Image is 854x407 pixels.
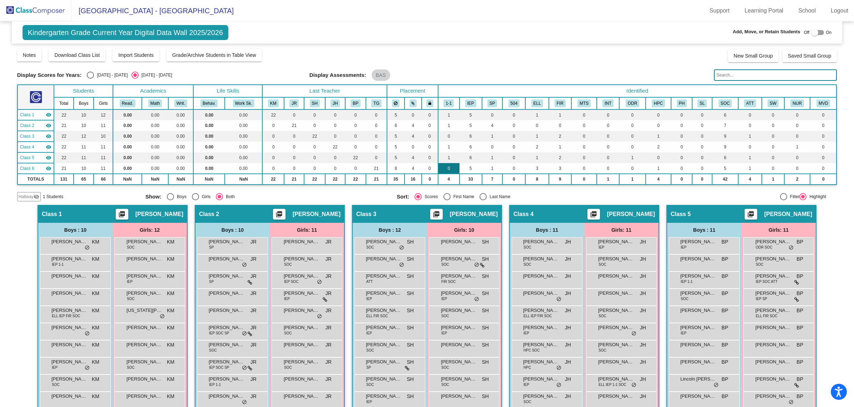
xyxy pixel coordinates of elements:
[262,163,284,174] td: 0
[671,120,692,131] td: 0
[502,142,525,152] td: 0
[704,5,735,16] a: Support
[225,163,262,174] td: 0.00
[525,97,549,109] th: English Language Learner
[167,49,262,62] button: Grade/Archive Students in Table View
[23,25,228,40] span: Kindergarten Grade Current Year Digital Data Wall 2025/2026
[531,99,543,107] button: ELL
[404,109,422,120] td: 0
[784,131,810,142] td: 0
[113,120,142,131] td: 0.00
[18,131,54,142] td: Sarah Hartfiel - No Class Name
[619,97,646,109] th: Pattern of Discipline Referrals
[508,99,520,107] button: 504
[784,97,810,109] th: Frequent Health Office Contact
[438,85,836,97] th: Identified
[18,142,54,152] td: Joyce Harvey - No Class Name
[619,109,646,120] td: 0
[810,142,836,152] td: 0
[284,120,304,131] td: 21
[366,142,387,152] td: 0
[345,142,366,152] td: 0
[762,142,784,152] td: 0
[142,163,168,174] td: 0.00
[443,99,454,107] button: 1-1
[54,142,74,152] td: 22
[404,131,422,142] td: 4
[193,163,225,174] td: 0.00
[325,120,345,131] td: 0
[345,97,366,109] th: Bridget Powell
[502,120,525,131] td: 0
[225,131,262,142] td: 0.00
[733,28,800,35] span: Add, Move, or Retain Students
[671,109,692,120] td: 0
[692,109,712,120] td: 0
[502,97,525,109] th: 504 Plan
[555,99,566,107] button: FIR
[712,131,738,142] td: 9
[387,85,438,97] th: Placement
[646,120,671,131] td: 0
[487,99,497,107] button: SP
[325,163,345,174] td: 0
[351,99,361,107] button: BP
[113,152,142,163] td: 0.00
[482,109,503,120] td: 0
[94,120,113,131] td: 11
[94,109,113,120] td: 12
[422,131,438,142] td: 0
[46,144,51,150] mat-icon: visibility
[262,142,284,152] td: 0
[113,131,142,142] td: 0.00
[762,152,784,163] td: 0
[671,97,692,109] th: Phonics Concern
[597,97,619,109] th: Academic Intervention Service Provider(s)
[784,142,810,152] td: 1
[168,142,193,152] td: 0.00
[193,85,262,97] th: Life Skills
[712,120,738,131] td: 7
[148,99,162,107] button: Math
[262,85,387,97] th: Last Teacher
[671,142,692,152] td: 0
[168,120,193,131] td: 0.00
[94,131,113,142] td: 10
[113,109,142,120] td: 0.00
[597,120,619,131] td: 0
[790,99,804,107] button: NUR
[289,99,299,107] button: JR
[113,163,142,174] td: 0.00
[325,152,345,163] td: 0
[738,97,762,109] th: 2 or more attendance letters
[74,142,94,152] td: 11
[482,152,503,163] td: 1
[262,109,284,120] td: 22
[46,112,51,118] mat-icon: visibility
[549,131,571,142] td: 2
[549,152,571,163] td: 2
[587,209,600,220] button: Print Students Details
[142,142,168,152] td: 0.00
[745,209,757,220] button: Print Students Details
[549,120,571,131] td: 0
[571,142,597,152] td: 0
[20,144,34,150] span: Class 4
[49,49,105,62] button: Download Class List
[74,97,94,109] th: Boys
[438,120,460,131] td: 1
[597,152,619,163] td: 0
[193,109,225,120] td: 0.00
[782,49,837,62] button: Saved Small Group
[465,99,476,107] button: IEP
[646,131,671,142] td: 1
[275,211,283,221] mat-icon: picture_as_pdf
[46,123,51,128] mat-icon: visibility
[262,131,284,142] td: 0
[719,99,732,107] button: SOC
[304,142,325,152] td: 0
[304,109,325,120] td: 0
[810,97,836,109] th: Student is enrolled in MVED program
[387,131,404,142] td: 5
[619,152,646,163] td: 1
